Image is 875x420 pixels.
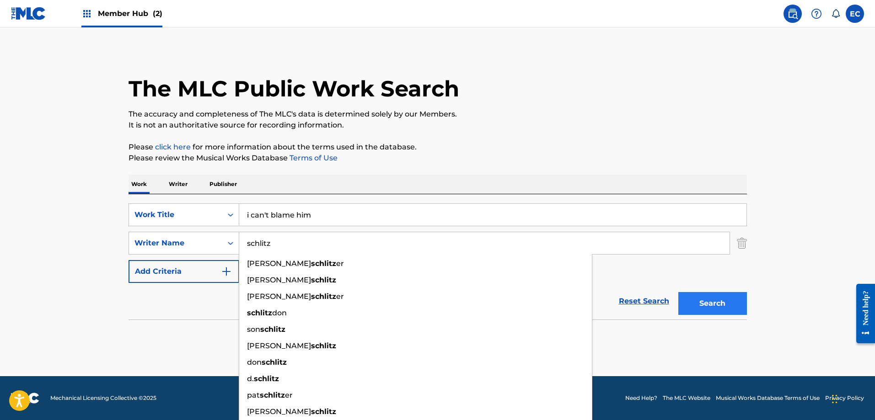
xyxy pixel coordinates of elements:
p: Please for more information about the terms used in the database. [129,142,747,153]
span: [PERSON_NAME] [247,292,311,301]
strong: schlitz [311,407,336,416]
a: Reset Search [614,291,674,311]
form: Search Form [129,203,747,319]
strong: schlitz [260,391,285,399]
button: Search [678,292,747,315]
strong: schlitz [254,374,279,383]
a: The MLC Website [663,394,710,402]
a: Public Search [784,5,802,23]
img: Top Rightsholders [81,8,92,19]
a: Musical Works Database Terms of Use [716,394,820,402]
p: Work [129,175,150,194]
span: don [272,308,287,317]
a: Need Help? [625,394,657,402]
a: click here [155,143,191,151]
p: Publisher [207,175,240,194]
strong: schlitz [262,358,287,367]
button: Add Criteria [129,260,239,283]
p: The accuracy and completeness of The MLC's data is determined solely by our Members. [129,109,747,120]
img: search [787,8,798,19]
span: [PERSON_NAME] [247,407,311,416]
span: pat [247,391,260,399]
span: [PERSON_NAME] [247,276,311,284]
strong: schlitz [260,325,285,334]
img: 9d2ae6d4665cec9f34b9.svg [221,266,232,277]
iframe: Chat Widget [829,376,875,420]
div: User Menu [846,5,864,23]
strong: schlitz [311,292,336,301]
p: Please review the Musical Works Database [129,153,747,164]
p: Writer [166,175,190,194]
img: MLC Logo [11,7,46,20]
span: [PERSON_NAME] [247,259,311,268]
span: er [336,259,344,268]
span: [PERSON_NAME] [247,341,311,350]
strong: schlitz [247,308,272,317]
span: d. [247,374,254,383]
span: er [336,292,344,301]
span: son [247,325,260,334]
iframe: Resource Center [849,277,875,351]
div: Drag [832,385,837,413]
span: Mechanical Licensing Collective © 2025 [50,394,156,402]
span: er [285,391,293,399]
img: help [811,8,822,19]
p: It is not an authoritative source for recording information. [129,120,747,131]
div: Notifications [831,9,840,18]
div: Writer Name [134,238,217,249]
img: Delete Criterion [737,232,747,255]
div: Work Title [134,209,217,220]
h1: The MLC Public Work Search [129,75,459,102]
span: Member Hub [98,8,162,19]
img: logo [11,393,39,404]
a: Terms of Use [288,154,338,162]
span: (2) [153,9,162,18]
span: don [247,358,262,367]
div: Help [807,5,826,23]
a: Privacy Policy [825,394,864,402]
strong: schlitz [311,341,336,350]
strong: schlitz [311,259,336,268]
strong: schlitz [311,276,336,284]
